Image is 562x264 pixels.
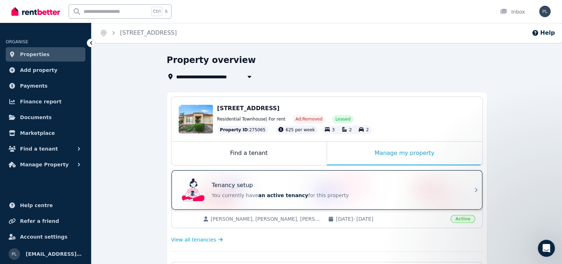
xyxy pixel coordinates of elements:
div: Find a tenant [171,142,327,165]
img: Earl avatar [7,84,16,93]
span: an active tenancy [258,192,308,198]
span: 2 [349,127,352,132]
span: Ad: Removed [295,116,322,122]
div: • [DATE] [68,191,88,199]
span: ORGANISE [6,39,28,44]
div: RentBetter [24,112,51,119]
button: Help [532,29,555,37]
a: Finance report [6,94,85,109]
img: Earl avatar [7,111,16,119]
button: Send us a message [33,176,110,191]
a: View all tenancies [171,236,223,243]
span: [STREET_ADDRESS] [217,105,280,112]
span: 2 [366,127,369,132]
h1: Messages [53,3,91,15]
span: [DATE] - [DATE] [336,215,446,223]
span: Rate your conversation [25,131,84,137]
a: Properties [6,47,85,62]
img: Rochelle avatar [10,26,19,34]
span: Refer a friend [20,217,59,225]
span: View all tenancies [171,236,216,243]
span: Rate your conversation [25,52,84,58]
span: Account settings [20,233,68,241]
div: [PERSON_NAME] [25,59,67,66]
img: Profile image for The RentBetter Team [8,131,23,145]
span: Messages [58,216,85,221]
img: Earl avatar [7,164,16,172]
div: : 275065 [217,126,269,134]
nav: Breadcrumb [91,23,185,43]
div: • [DATE] [52,112,72,119]
span: Property ID [220,127,248,133]
div: RentBetter [24,85,51,93]
div: • [DATE] [68,59,88,66]
button: Find a tenant [6,142,85,156]
span: Help centre [20,201,53,210]
div: Manage my property [327,142,482,165]
span: Hey there 👋 Welcome to RentBetter! On RentBetter, taking control and managing your property is ea... [24,25,478,31]
span: Home [16,216,31,221]
div: • [DATE] [52,32,72,40]
span: Properties [20,50,50,59]
span: Hey there 👋 Welcome to RentBetter! On RentBetter, taking control and managing your property is ea... [24,105,427,111]
a: Account settings [6,230,85,244]
span: Active [451,215,475,223]
button: Messages [48,198,95,227]
span: Documents [20,113,52,122]
span: Marketplace [20,129,55,137]
div: Close [125,3,138,16]
img: Rochelle avatar [10,79,19,87]
img: plmarkt@gmail.com [539,6,551,17]
a: Payments [6,79,85,93]
img: Jeremy avatar [13,31,22,40]
p: You currently have for this property [212,192,462,199]
div: Inbox [500,8,525,15]
div: RentBetter [24,32,51,40]
a: Documents [6,110,85,124]
img: Rochelle avatar [10,105,19,114]
span: Find a tenant [20,145,58,153]
span: Ctrl [151,7,162,16]
span: Manage Property [20,160,69,169]
img: Tenancy setup [182,179,205,201]
span: Finance report [20,97,61,106]
div: RentBetter [24,165,51,172]
span: Hey there 👋 Welcome to RentBetter! On RentBetter, taking control and managing your property is ea... [24,158,427,163]
div: • [DATE] [52,165,72,172]
span: Residential Townhouse | For rent [217,116,285,122]
a: Help centre [6,198,85,212]
a: Tenancy setupTenancy setupYou currently havean active tenancyfor this property [171,170,482,210]
img: Jeremy avatar [13,164,22,172]
a: Marketplace [6,126,85,140]
img: Jeremy avatar [13,84,22,93]
a: Refer a friend [6,214,85,228]
button: Manage Property [6,157,85,172]
img: plmarkt@gmail.com [9,248,20,260]
img: Jeremy avatar [13,111,22,119]
div: The RentBetter Team [25,138,78,146]
img: Profile image for Jeremy [8,184,23,198]
a: [STREET_ADDRESS] [120,29,177,36]
h1: Property overview [167,54,256,66]
span: [EMAIL_ADDRESS][DOMAIN_NAME] [26,250,83,258]
span: 3 [332,127,335,132]
iframe: Intercom live chat [538,240,555,257]
p: Tenancy setup [212,181,253,190]
span: Help [113,216,125,221]
img: RentBetter [11,6,60,17]
span: Add property [20,66,58,74]
button: Help [95,198,143,227]
span: Payments [20,82,48,90]
span: 625 per week [285,127,315,132]
span: [PERSON_NAME], [PERSON_NAME], [PERSON_NAME], [PERSON_NAME], [PERSON_NAME] [PERSON_NAME] [211,215,321,223]
img: Rochelle avatar [10,158,19,167]
img: Profile image for Jeremy [8,52,23,66]
div: [PERSON_NAME] [25,191,67,199]
div: • [DATE] [52,85,72,93]
span: Leased [335,116,350,122]
a: Add property [6,63,85,77]
span: k [165,9,168,14]
img: Earl avatar [7,31,16,40]
span: Hey there 👋 Welcome to RentBetter! On RentBetter, taking control and managing your property is ea... [24,78,427,84]
div: • [DATE] [80,138,100,146]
